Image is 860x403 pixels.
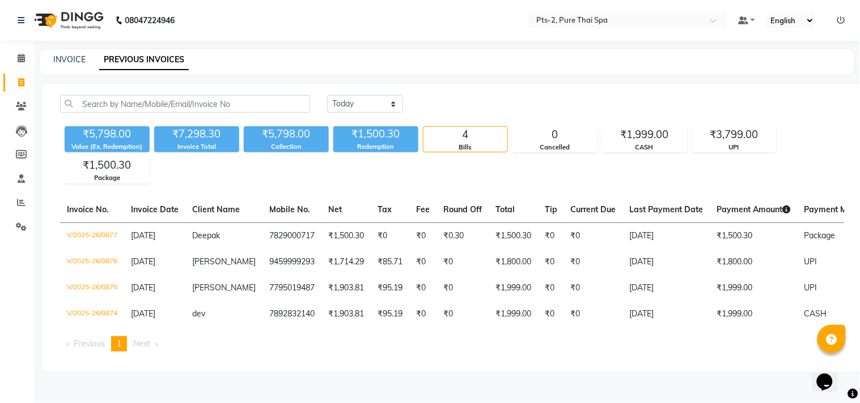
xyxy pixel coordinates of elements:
[131,230,155,241] span: [DATE]
[564,249,623,275] td: ₹0
[117,338,121,349] span: 1
[409,301,437,327] td: ₹0
[60,249,124,275] td: V/2025-26/0876
[60,222,124,249] td: V/2025-26/0877
[333,126,418,142] div: ₹1,500.30
[192,230,220,241] span: Deepak
[416,204,430,215] span: Fee
[538,301,564,327] td: ₹0
[623,275,710,301] td: [DATE]
[423,143,507,152] div: Bills
[409,249,437,275] td: ₹0
[154,142,239,152] div: Invoice Total
[692,127,776,143] div: ₹3,799.00
[538,222,564,249] td: ₹0
[443,204,482,215] span: Round Off
[60,336,845,351] nav: Pagination
[67,204,109,215] span: Invoice No.
[409,275,437,301] td: ₹0
[154,126,239,142] div: ₹7,298.30
[133,338,150,349] span: Next
[804,230,836,241] span: Package
[131,308,155,319] span: [DATE]
[53,54,86,65] a: INVOICE
[623,222,710,249] td: [DATE]
[65,126,150,142] div: ₹5,798.00
[692,143,776,152] div: UPI
[378,204,392,215] span: Tax
[65,173,149,183] div: Package
[437,222,489,249] td: ₹0.30
[710,275,798,301] td: ₹1,999.00
[489,222,538,249] td: ₹1,500.30
[244,142,329,152] div: Collection
[192,308,205,319] span: dev
[244,126,329,142] div: ₹5,798.00
[437,249,489,275] td: ₹0
[192,204,240,215] span: Client Name
[630,204,704,215] span: Last Payment Date
[262,275,321,301] td: 7795019487
[710,301,798,327] td: ₹1,999.00
[60,275,124,301] td: V/2025-26/0875
[409,222,437,249] td: ₹0
[538,275,564,301] td: ₹0
[812,358,849,392] iframe: chat widget
[192,282,256,293] span: [PERSON_NAME]
[328,204,342,215] span: Net
[262,222,321,249] td: 7829000717
[321,275,371,301] td: ₹1,903.81
[489,275,538,301] td: ₹1,999.00
[371,249,409,275] td: ₹85.71
[564,275,623,301] td: ₹0
[489,301,538,327] td: ₹1,999.00
[804,308,827,319] span: CASH
[489,249,538,275] td: ₹1,800.00
[371,275,409,301] td: ₹95.19
[60,95,310,113] input: Search by Name/Mobile/Email/Invoice No
[192,256,256,267] span: [PERSON_NAME]
[99,50,189,70] a: PREVIOUS INVOICES
[564,301,623,327] td: ₹0
[371,222,409,249] td: ₹0
[269,204,310,215] span: Mobile No.
[513,127,597,143] div: 0
[371,301,409,327] td: ₹95.19
[710,222,798,249] td: ₹1,500.30
[603,143,687,152] div: CASH
[333,142,418,152] div: Redemption
[65,157,149,173] div: ₹1,500.30
[545,204,557,215] span: Tip
[538,249,564,275] td: ₹0
[262,249,321,275] td: 9459999293
[623,249,710,275] td: [DATE]
[423,127,507,143] div: 4
[131,282,155,293] span: [DATE]
[321,249,371,275] td: ₹1,714.29
[564,222,623,249] td: ₹0
[131,256,155,267] span: [DATE]
[623,301,710,327] td: [DATE]
[495,204,515,215] span: Total
[321,301,371,327] td: ₹1,903.81
[262,301,321,327] td: 7892832140
[125,5,175,36] b: 08047224946
[437,301,489,327] td: ₹0
[717,204,791,215] span: Payment Amount
[513,143,597,152] div: Cancelled
[29,5,107,36] img: logo
[710,249,798,275] td: ₹1,800.00
[65,142,150,152] div: Value (Ex. Redemption)
[131,204,179,215] span: Invoice Date
[804,282,817,293] span: UPI
[74,338,105,349] span: Previous
[60,301,124,327] td: V/2025-26/0874
[571,204,616,215] span: Current Due
[603,127,687,143] div: ₹1,999.00
[321,222,371,249] td: ₹1,500.30
[437,275,489,301] td: ₹0
[804,256,817,267] span: UPI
